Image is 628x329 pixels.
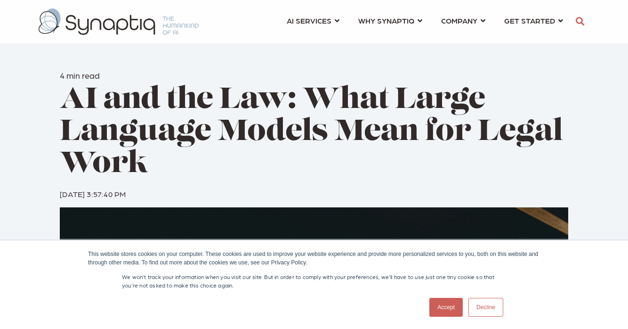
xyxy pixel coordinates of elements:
[287,14,331,27] span: AI SERVICES
[60,189,126,198] span: [DATE] 3:57:40 PM
[122,272,506,289] p: We won't track your information when you visit our site. But in order to comply with your prefere...
[60,86,563,180] span: AI and the Law: What Large Language Models Mean for Legal Work
[441,14,477,27] span: COMPANY
[358,14,414,27] span: WHY SYNAPTIQ
[504,12,563,29] a: GET STARTED
[504,14,555,27] span: GET STARTED
[358,12,422,29] a: WHY SYNAPTIQ
[277,5,572,39] nav: menu
[39,8,199,35] img: synaptiq logo-2
[429,298,463,317] a: Accept
[468,298,503,317] a: Decline
[441,12,485,29] a: COMPANY
[287,12,339,29] a: AI SERVICES
[60,70,568,81] h6: 4 min read
[88,250,540,267] div: This website stores cookies on your computer. These cookies are used to improve your website expe...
